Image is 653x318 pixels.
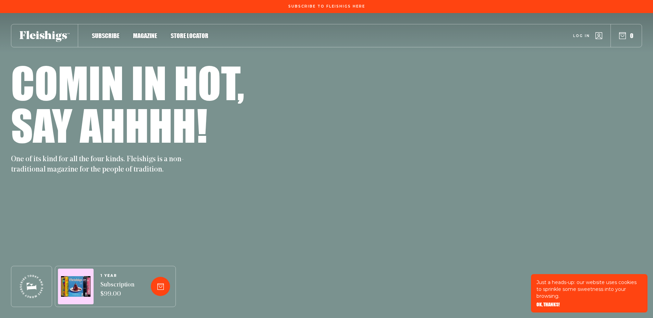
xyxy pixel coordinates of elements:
[100,274,134,278] span: 1 YEAR
[536,302,560,307] button: OK, THANKS!
[100,281,134,299] span: Subscription $99.00
[287,4,366,8] a: Subscribe To Fleishigs Here
[619,32,633,39] button: 0
[92,31,119,40] a: Subscribe
[133,32,157,39] span: Magazine
[100,274,134,299] a: 1 YEARSubscription $99.00
[11,154,189,175] p: One of its kind for all the four kinds. Fleishigs is a non-traditional magazine for the people of...
[536,279,642,299] p: Just a heads-up: our website uses cookies to sprinkle some sweetness into your browsing.
[288,4,365,9] span: Subscribe To Fleishigs Here
[171,31,208,40] a: Store locator
[11,61,244,104] h1: Comin in hot,
[133,31,157,40] a: Magazine
[11,104,207,146] h1: Say ahhhh!
[61,276,90,297] img: Magazines image
[573,33,590,38] span: Log in
[171,32,208,39] span: Store locator
[573,32,602,39] a: Log in
[92,32,119,39] span: Subscribe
